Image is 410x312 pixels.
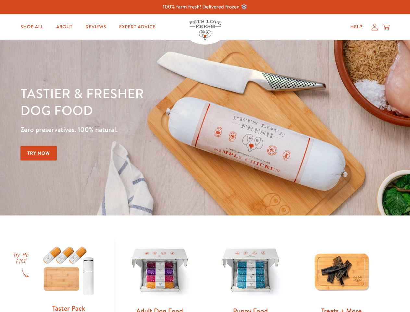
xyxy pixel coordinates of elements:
h1: Tastier & fresher dog food [20,85,267,119]
a: Expert Advice [114,20,161,33]
p: Zero preservatives. 100% natural. [20,124,267,136]
a: About [51,20,78,33]
a: Try Now [20,146,57,161]
a: Reviews [80,20,111,33]
img: Pets Love Fresh [189,20,221,40]
a: Help [345,20,367,33]
a: Shop All [15,20,48,33]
